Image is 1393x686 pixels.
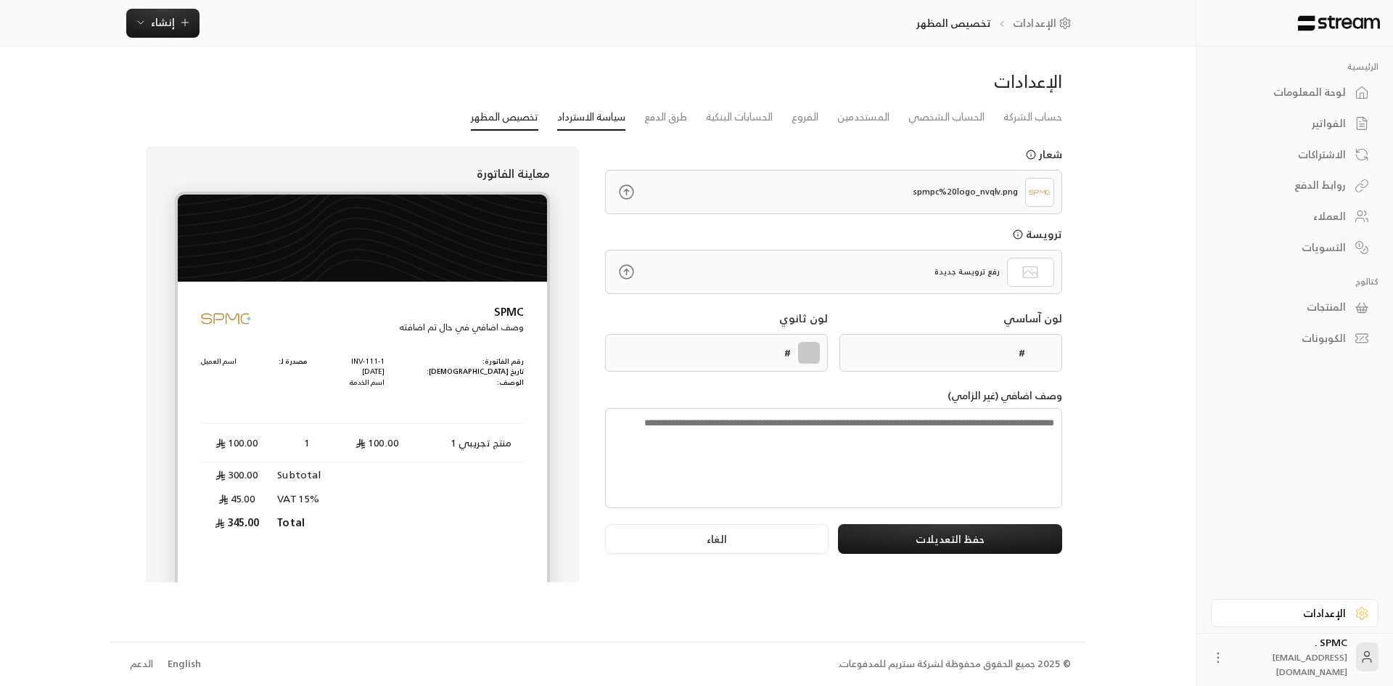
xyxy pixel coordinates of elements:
td: 100.00 [342,424,412,462]
div: العملاء [1229,209,1346,224]
a: الفواتير [1211,110,1378,138]
a: الحساب الشخصي [908,105,985,130]
div: لوحة المعلومات [1229,85,1346,99]
p: # [1019,345,1025,361]
p: الرئيسية [1211,61,1378,73]
img: Logo [1297,15,1381,31]
a: سياسة الاسترداد [557,105,625,131]
p: مصدرة لـ: [279,356,308,367]
div: الإعدادات [1229,606,1346,621]
td: 45.00 [201,486,273,510]
p: تاريخ [DEMOGRAPHIC_DATA]: [427,367,524,377]
div: © 2025 جميع الحقوق محفوظة لشركة ستريم للمدفوعات. [838,657,1071,671]
a: الاشتراكات [1211,140,1378,168]
p: رقم الفاتورة: [427,356,524,367]
a: الفروع [792,105,818,130]
table: Products Preview [201,400,523,535]
button: إنشاء [126,9,200,38]
p: SPMC [399,304,524,320]
div: التسويات [1229,240,1346,255]
p: معاينة الفاتورة [175,165,550,182]
div: الكوبونات [1229,331,1346,346]
td: 300.00 [201,462,273,486]
span: إنشاء [151,13,175,31]
span: [EMAIL_ADDRESS][DOMAIN_NAME] [1273,650,1347,679]
p: الوصف: [427,377,524,388]
a: لوحة المعلومات [1211,78,1378,107]
a: الكوبونات [1211,324,1378,353]
svg: يجب أن يكون حجم الشعار اقل من 1MB, الملفات المقبولة هيا PNG و JPG [1013,229,1023,240]
a: حساب الشركة [1003,105,1062,130]
div: الفواتير [1229,116,1346,131]
div: English [168,657,201,671]
p: # [784,345,791,361]
td: Total [273,510,342,534]
p: [DATE] [350,367,385,377]
div: روابط الدفع [1229,178,1346,192]
a: المستخدمين [837,105,889,130]
button: حفظ التعديلات [838,524,1061,554]
th: المنتج [412,400,524,425]
img: Logo [1029,181,1051,203]
a: الإعدادات [1211,599,1378,627]
td: منتج تجريبي 1 [412,424,524,462]
th: المجموع [201,400,273,425]
p: اسم الخدمة [350,377,385,388]
div: SPMC . [1234,635,1347,679]
p: INV-111-1 [350,356,385,367]
a: الدعم [126,651,158,677]
p: وصف اضافي (غير الزامي) [605,388,1062,403]
a: تخصيص المظهر [471,105,538,131]
p: كتالوج [1211,276,1378,287]
td: VAT 15% [273,486,342,510]
p: رفع ترويسة جديدة [934,266,1000,278]
a: العملاء [1211,203,1378,231]
nav: breadcrumb [916,16,1076,30]
p: وصف اضافي في حال تم اضافته [399,320,524,334]
img: header.png [178,195,547,282]
a: المنتجات [1211,293,1378,322]
a: الإعدادات [1013,16,1077,30]
p: تخصيص المظهر [916,16,991,30]
td: Subtotal [273,462,342,486]
th: الكمية [273,400,342,425]
p: لون آساسي [1003,311,1062,327]
p: ترويسة [1026,226,1062,242]
th: السعر [342,400,412,425]
a: الحسابات البنكية [706,105,773,130]
span: 1 [300,436,315,450]
p: لون ثانوي [779,311,828,327]
button: الغاء [605,524,829,554]
a: التسويات [1211,233,1378,261]
p: اسم العميل [201,356,237,367]
td: 100.00 [201,424,273,462]
p: spmpc%20logo_nvqlv.png [913,186,1018,198]
div: المنتجات [1229,300,1346,314]
td: 345.00 [201,510,273,534]
div: الاشتراكات [1229,147,1346,162]
svg: يجب أن يكون حجم الشعار اقل من 1MB, الملفات المقبولة هيا PNG و JPG [1026,150,1036,160]
p: شعار [1039,147,1062,163]
a: روابط الدفع [1211,171,1378,200]
img: Logo [201,293,252,344]
a: طرق الدفع [644,105,687,130]
div: الإعدادات [605,70,1062,93]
